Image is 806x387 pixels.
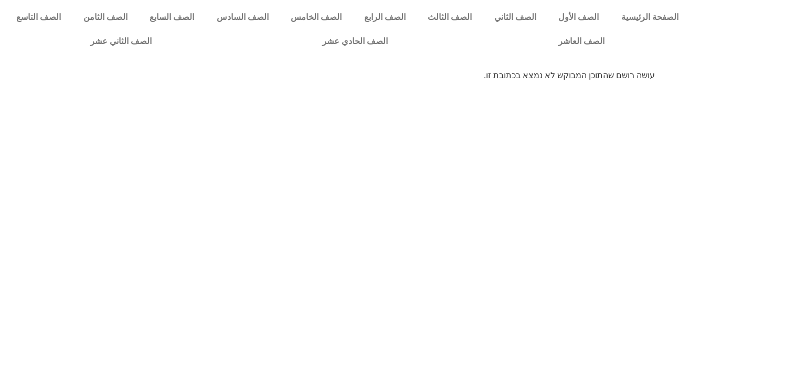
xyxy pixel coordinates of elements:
a: الصفحة الرئيسية [610,5,690,29]
a: الصف الخامس [280,5,353,29]
a: الصف الأول [547,5,610,29]
a: الصف العاشر [473,29,690,53]
a: الصف الثالث [417,5,483,29]
a: الصف الثاني [483,5,548,29]
a: الصف السابع [139,5,206,29]
a: الصف الثاني عشر [5,29,237,53]
a: الصف الرابع [353,5,417,29]
a: الصف السادس [206,5,280,29]
a: الصف الحادي عشر [237,29,473,53]
a: الصف الثامن [72,5,139,29]
a: الصف التاسع [5,5,72,29]
p: עושה רושם שהתוכן המבוקש לא נמצא בכתובת זו. [151,69,655,82]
